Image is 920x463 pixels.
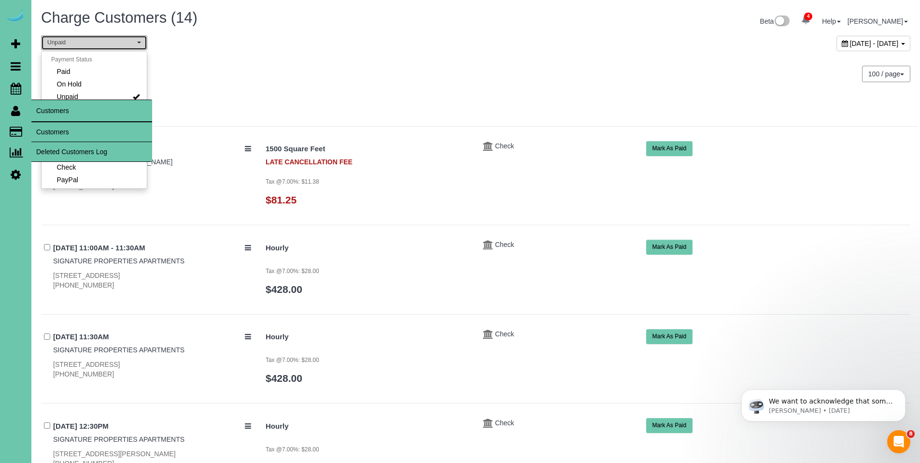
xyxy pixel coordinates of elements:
[57,92,78,101] span: Unpaid
[266,446,319,453] small: Tax @7.00%: $28.00
[57,175,78,185] span: PayPal
[53,172,251,191] div: [STREET_ADDRESS] [PHONE_NUMBER]
[51,56,92,63] span: Payment Status
[495,241,514,248] a: Check
[796,10,815,31] a: 4
[266,145,468,153] h4: 1500 Square Feet
[41,35,147,50] button: Unpaid
[53,346,184,354] a: SIGNATURE PROPERTIES APARTMENTS
[266,333,468,341] h4: Hourly
[266,357,319,363] small: Tax @7.00%: $28.00
[646,141,693,156] button: Mark As Paid
[6,10,25,23] img: Automaid Logo
[266,194,297,205] a: $81.25
[266,244,468,252] h4: Hourly
[862,66,910,82] button: 100 / page
[266,284,302,295] a: $428.00
[57,67,71,76] span: Paid
[53,145,251,153] h4: [DATE] 1:00PM - 1:30PM
[822,17,841,25] a: Help
[47,39,135,47] span: Unpaid
[907,430,915,438] span: 8
[848,17,908,25] a: [PERSON_NAME]
[266,373,302,384] a: $428.00
[53,422,251,431] h4: [DATE] 12:30PM
[41,9,198,26] span: Charge Customers (14)
[53,435,184,443] a: SIGNATURE PROPERTIES APARTMENTS
[53,257,184,265] a: SIGNATURE PROPERTIES APARTMENTS
[495,142,514,150] a: Check
[804,13,812,20] span: 4
[887,430,910,453] iframe: Intercom live chat
[646,329,693,344] button: Mark As Paid
[495,419,514,427] a: Check
[727,369,920,437] iframe: Intercom notifications message
[42,28,166,160] span: We want to acknowledge that some users may be experiencing lag or slower performance in our softw...
[57,162,76,172] span: Check
[760,17,790,25] a: Beta
[774,15,790,28] img: New interface
[266,422,468,431] h4: Hourly
[53,360,251,379] div: [STREET_ADDRESS] [PHONE_NUMBER]
[53,271,251,290] div: [STREET_ADDRESS] [PHONE_NUMBER]
[266,268,319,275] small: Tax @7.00%: $28.00
[53,244,251,252] h4: [DATE] 11:00AM - 11:30AM
[31,142,152,161] a: Deleted Customers Log
[57,79,82,89] span: On Hold
[266,153,353,166] strong: LATE CANCELLATION FEE
[646,240,693,255] button: Mark As Paid
[31,122,152,162] ul: Customers
[495,330,514,338] a: Check
[31,122,152,142] a: Customers
[31,100,152,122] span: Customers
[266,178,319,185] small: Tax @7.00%: $11.38
[863,66,910,82] nav: Pagination navigation
[42,37,167,46] p: Message from Ellie, sent 5d ago
[850,40,899,47] span: [DATE] - [DATE]
[53,333,251,341] h4: [DATE] 11:30AM
[646,418,693,433] button: Mark As Paid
